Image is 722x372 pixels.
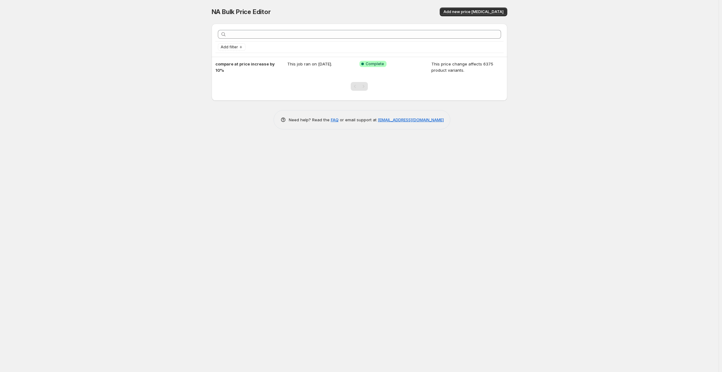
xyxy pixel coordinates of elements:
[351,82,368,91] nav: Pagination
[378,117,444,122] a: [EMAIL_ADDRESS][DOMAIN_NAME]
[431,61,493,73] span: This price change affects 6375 product variants.
[440,7,507,16] button: Add new price [MEDICAL_DATA]
[443,9,504,14] span: Add new price [MEDICAL_DATA]
[366,61,384,66] span: Complete
[221,45,238,50] span: Add filter
[331,117,339,122] a: FAQ
[287,61,332,66] span: This job ran on [DATE].
[339,117,378,122] span: or email support at
[218,43,246,51] button: Add filter
[289,117,331,122] span: Need help? Read the
[212,8,271,16] span: NA Bulk Price Editor
[215,61,275,73] span: compare at price increase by 10%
